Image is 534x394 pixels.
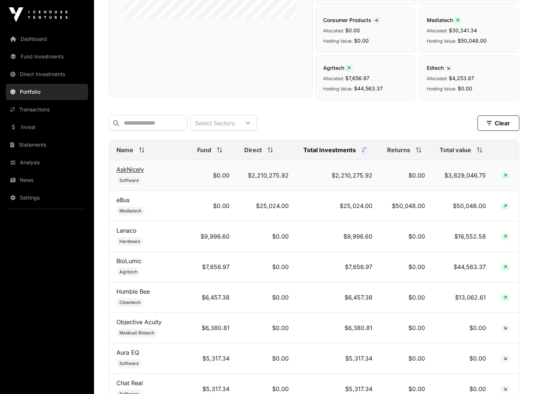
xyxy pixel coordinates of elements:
td: $0.00 [380,282,432,313]
a: Portfolio [6,84,88,100]
a: Dashboard [6,31,88,47]
td: $16,552.58 [432,221,494,252]
td: $0.00 [432,313,494,343]
span: Edtech [427,65,453,71]
td: $6,457.38 [190,282,237,313]
button: Clear [477,115,519,131]
span: $4,253.87 [449,75,474,81]
a: Chat Real [116,379,143,387]
td: $6,457.38 [296,282,380,313]
iframe: Chat Widget [497,359,534,394]
td: $9,996.60 [296,221,380,252]
td: $13,062.61 [432,282,494,313]
td: $2,210,275.92 [296,160,380,191]
td: $7,656.97 [190,252,237,282]
a: BioLumic [116,257,142,265]
span: Consumer Products [323,17,381,23]
td: $0.00 [237,221,296,252]
span: Holding Value: [323,38,353,44]
a: AskNicely [116,166,144,173]
td: $6,380.81 [190,313,237,343]
span: $30,341.34 [449,27,477,33]
span: Medical/ Biotech [119,330,154,336]
span: Holding Value: [427,38,456,44]
td: $5,317.34 [190,343,237,374]
span: Hardware [119,239,140,244]
td: $44,563.37 [432,252,494,282]
td: $50,048.00 [380,191,432,221]
span: $0.00 [345,27,360,33]
td: $6,380.81 [296,313,380,343]
td: $0.00 [237,252,296,282]
td: $0.00 [380,313,432,343]
a: Fund Investments [6,49,88,65]
span: Total value [440,146,471,154]
a: Transactions [6,101,88,118]
span: $44,563.37 [354,85,383,92]
td: $3,829,046.75 [432,160,494,191]
span: Allocated: [323,28,344,33]
td: $0.00 [380,160,432,191]
span: Cleantech [119,300,141,305]
span: Total Investments [303,146,356,154]
span: Agritech [323,65,353,71]
td: $25,024.00 [296,191,380,221]
span: Name [116,146,133,154]
a: Lanaco [116,227,137,234]
td: $9,996.60 [190,221,237,252]
span: Software [119,361,139,366]
td: $0.00 [432,343,494,374]
a: Humble Bee [116,288,150,295]
td: $0.00 [237,282,296,313]
span: Allocated: [323,76,344,81]
span: Returns [387,146,410,154]
span: Holding Value: [323,86,353,92]
td: $50,048.00 [432,191,494,221]
span: Fund [197,146,211,154]
span: Allocated: [427,76,447,81]
td: $0.00 [380,221,432,252]
td: $5,317.34 [296,343,380,374]
span: Allocated: [427,28,447,33]
span: Direct [244,146,262,154]
a: Settings [6,190,88,206]
td: $0.00 [190,191,237,221]
td: $0.00 [380,343,432,374]
span: Mediatech [119,208,141,214]
a: Statements [6,137,88,153]
td: $0.00 [237,343,296,374]
td: $25,024.00 [237,191,296,221]
span: Software [119,178,139,183]
a: News [6,172,88,188]
a: eBus [116,196,130,204]
a: Invest [6,119,88,135]
span: Mediatech [427,17,462,23]
a: Objective Acuity [116,318,162,326]
a: Aura EQ [116,349,139,356]
td: $0.00 [190,160,237,191]
a: Direct Investments [6,66,88,82]
span: $50,048.00 [458,37,487,44]
a: Analysis [6,154,88,171]
div: Select Sectors [191,115,239,130]
td: $0.00 [237,313,296,343]
td: $0.00 [380,252,432,282]
span: Agritech [119,269,137,275]
td: $2,210,275.92 [237,160,296,191]
span: $7,656.97 [345,75,369,81]
img: Icehouse Ventures Logo [9,7,68,22]
td: $7,656.97 [296,252,380,282]
span: $0.00 [354,37,369,44]
span: $0.00 [458,85,472,92]
span: Holding Value: [427,86,456,92]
